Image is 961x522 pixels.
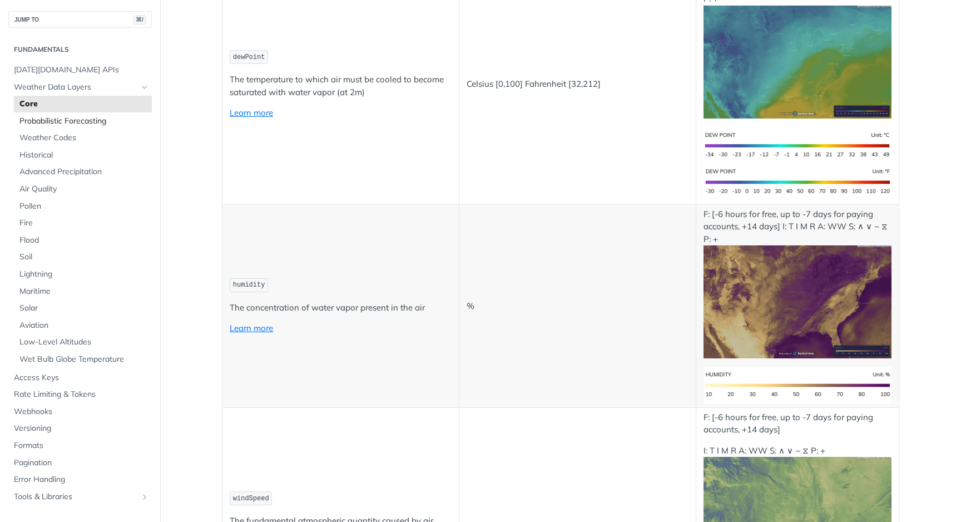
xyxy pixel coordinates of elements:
[14,300,152,317] a: Solar
[704,56,891,66] span: Expand image
[704,176,891,186] span: Expand image
[19,235,149,246] span: Flood
[19,354,149,365] span: Wet Bulb Globe Temperature
[14,215,152,232] a: Fire
[19,303,149,314] span: Solar
[19,252,149,263] span: Soil
[133,15,146,24] span: ⌘/
[14,440,149,451] span: Formats
[14,164,152,180] a: Advanced Precipitation
[704,379,891,390] span: Expand image
[14,96,152,112] a: Core
[19,132,149,144] span: Weather Codes
[230,73,452,99] p: The temperature to which air must be cooled to become saturated with water vapor (at 2m)
[230,323,273,333] a: Learn more
[14,423,149,434] span: Versioning
[233,53,265,61] span: dewPoint
[8,62,152,78] a: [DATE][DOMAIN_NAME] APIs
[8,45,152,55] h2: Fundamentals
[19,201,149,212] span: Pollen
[19,337,149,348] span: Low-Level Altitudes
[14,249,152,265] a: Soil
[19,99,149,110] span: Core
[8,489,152,505] a: Tools & LibrariesShow subpages for Tools & Libraries
[14,130,152,146] a: Weather Codes
[14,406,149,417] span: Webhooks
[14,372,149,383] span: Access Keys
[8,79,152,96] a: Weather Data LayersHide subpages for Weather Data Layers
[704,411,891,436] p: F: [-6 hours for free, up to -7 days for paying accounts, +14 days]
[704,208,891,358] p: F: [-6 hours for free, up to -7 days for paying accounts, +14 days] I: T I M R A: WW S: ∧ ∨ ~ ⧖ P: +
[8,420,152,437] a: Versioning
[230,302,452,314] p: The concentration of water vapor present in the air
[14,147,152,164] a: Historical
[467,300,688,313] p: %
[140,493,149,501] button: Show subpages for Tools & Libraries
[14,198,152,215] a: Pollen
[14,334,152,351] a: Low-Level Altitudes
[14,457,149,469] span: Pagination
[19,218,149,229] span: Fire
[19,269,149,280] span: Lightning
[14,283,152,300] a: Maritime
[704,139,891,150] span: Expand image
[14,491,137,503] span: Tools & Libraries
[14,266,152,283] a: Lightning
[8,403,152,420] a: Webhooks
[8,437,152,454] a: Formats
[14,181,152,198] a: Air Quality
[19,116,149,127] span: Probabilistic Forecasting
[14,317,152,334] a: Aviation
[233,281,265,289] span: humidity
[14,113,152,130] a: Probabilistic Forecasting
[140,83,149,92] button: Hide subpages for Weather Data Layers
[14,65,149,76] span: [DATE][DOMAIN_NAME] APIs
[8,370,152,386] a: Access Keys
[704,508,891,518] span: Expand image
[467,78,688,91] p: Celsius [0,100] Fahrenheit [32,212]
[19,286,149,297] span: Maritime
[8,11,152,28] button: JUMP TO⌘/
[19,150,149,161] span: Historical
[19,184,149,195] span: Air Quality
[233,495,269,503] span: windSpeed
[14,389,149,400] span: Rate Limiting & Tokens
[19,320,149,331] span: Aviation
[19,166,149,178] span: Advanced Precipitation
[704,296,891,307] span: Expand image
[14,82,137,93] span: Weather Data Layers
[14,474,149,485] span: Error Handling
[14,351,152,368] a: Wet Bulb Globe Temperature
[14,232,152,249] a: Flood
[8,455,152,471] a: Pagination
[8,386,152,403] a: Rate Limiting & Tokens
[8,471,152,488] a: Error Handling
[230,107,273,118] a: Learn more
